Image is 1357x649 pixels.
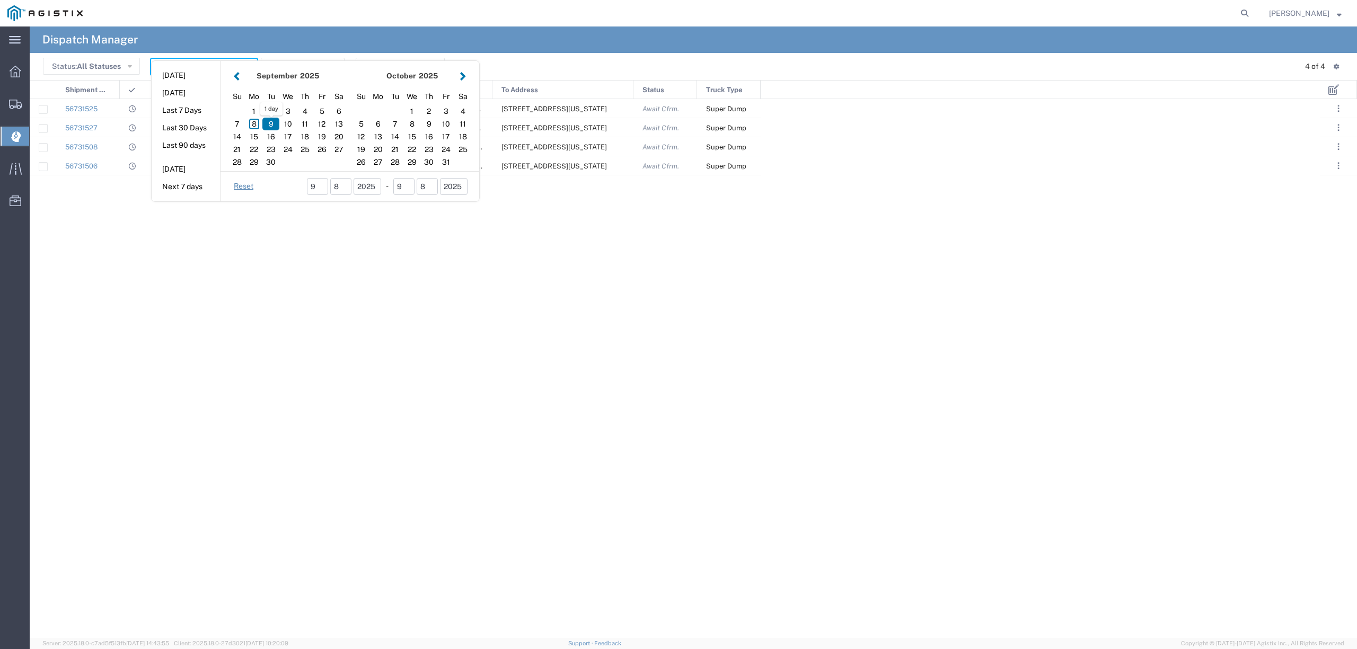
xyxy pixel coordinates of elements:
input: yyyy [354,178,381,195]
div: 11 [454,118,471,130]
div: 22 [403,143,420,156]
div: Tuesday [386,88,403,105]
span: Await Cfrm. [642,162,679,170]
div: 8 [245,118,262,130]
div: 8 [403,118,420,130]
div: 21 [228,143,245,156]
div: 18 [454,130,471,143]
div: Monday [245,88,262,105]
div: 17 [279,130,296,143]
div: 16 [420,130,437,143]
span: Super Dump [706,105,746,113]
div: Friday [437,88,454,105]
div: 20 [369,143,386,156]
div: 4 [454,105,471,118]
span: - [386,181,389,192]
div: 10 [279,118,296,130]
a: Reset [234,181,253,192]
div: 15 [403,130,420,143]
strong: October [386,72,416,80]
span: . . . [1337,102,1340,115]
div: 10 [437,118,454,130]
span: [DATE] 14:43:55 [126,640,169,646]
div: 30 [262,156,279,168]
input: yyyy [440,178,468,195]
div: Friday [313,88,330,105]
button: Saved Searches [261,58,345,75]
span: Super Dump [706,143,746,151]
div: 22 [245,143,262,156]
span: 2025 [300,72,319,80]
img: logo [7,5,83,21]
a: 56731506 [65,162,98,170]
span: Server: 2025.18.0-c7ad5f513fb [42,640,169,646]
div: Saturday [454,88,471,105]
span: Copyright © [DATE]-[DATE] Agistix Inc., All Rights Reserved [1181,639,1344,648]
div: Wednesday [279,88,296,105]
div: 29 [245,156,262,168]
input: dd [417,178,438,195]
span: Await Cfrm. [642,124,679,132]
span: Shipment No. [65,81,108,100]
span: Status [642,81,664,100]
button: Next 7 days [152,179,220,195]
button: Last 7 Days [152,102,220,119]
div: 3 [437,105,454,118]
div: 29 [403,156,420,168]
strong: September [257,72,297,80]
div: 2 [420,105,437,118]
div: 14 [228,130,245,143]
div: 23 [262,143,279,156]
div: 24 [279,143,296,156]
button: ... [1331,139,1346,154]
button: [DATE] [152,67,220,84]
div: 13 [369,130,386,143]
h4: Dispatch Manager [42,26,138,53]
div: 12 [353,130,369,143]
div: 6 [330,105,347,118]
span: Await Cfrm. [642,105,679,113]
input: mm [307,178,328,195]
span: Truck Type [706,81,743,100]
div: 2 [262,105,279,118]
div: 5 [313,105,330,118]
button: Last 90 days [152,137,220,154]
span: . . . [1337,121,1340,134]
div: 19 [353,143,369,156]
div: 9 [262,118,279,130]
div: 6 [369,118,386,130]
div: Sunday [228,88,245,105]
span: Client: 2025.18.0-27d3021 [174,640,288,646]
div: 26 [353,156,369,168]
div: 25 [296,143,313,156]
span: . . . [1337,159,1340,172]
span: Lorretta Ayala [1269,7,1329,19]
div: 28 [386,156,403,168]
input: dd [330,178,351,195]
a: Feedback [594,640,621,646]
a: 56731508 [65,143,98,151]
div: 4 [296,105,313,118]
div: Saturday [330,88,347,105]
div: 7 [386,118,403,130]
div: 13 [330,118,347,130]
a: 56731525 [65,105,98,113]
div: 24 [437,143,454,156]
span: [DATE] 10:20:09 [245,640,288,646]
div: 26 [313,143,330,156]
button: Status:All Statuses [43,58,140,75]
div: 18 [296,130,313,143]
div: 9 [420,118,437,130]
div: 5 [353,118,369,130]
div: 23 [420,143,437,156]
div: 19 [313,130,330,143]
span: 308 W Alluvial Ave, Clovis, California, 93611, United States [501,162,607,170]
div: 28 [228,156,245,168]
input: mm [393,178,415,195]
div: 16 [262,130,279,143]
button: Advanced Search [356,58,445,75]
div: 20 [330,130,347,143]
span: To Address [501,81,538,100]
div: 17 [437,130,454,143]
a: Support [568,640,595,646]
